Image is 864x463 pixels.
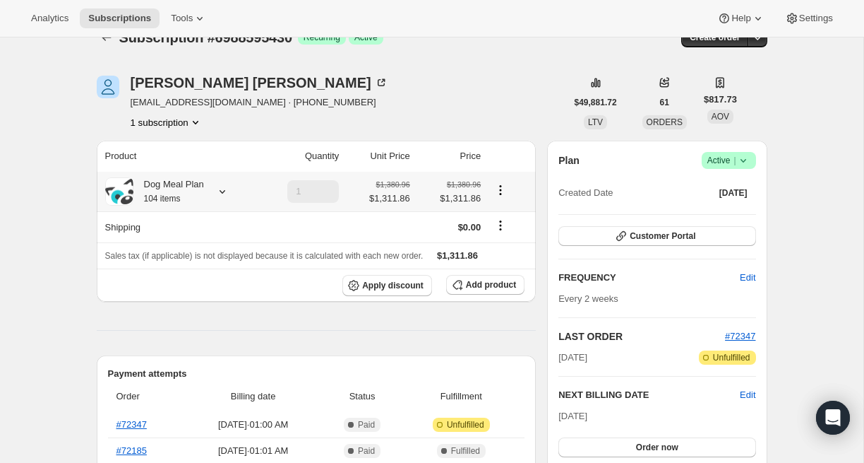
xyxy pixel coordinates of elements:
span: Apply discount [362,280,424,291]
span: $0.00 [458,222,481,233]
span: Active [354,32,378,43]
span: Add product [466,279,516,291]
div: Open Intercom Messenger [816,401,850,435]
span: 61 [660,97,669,108]
span: $49,881.72 [575,97,617,108]
small: $1,380.96 [376,180,410,189]
a: #72185 [116,445,147,456]
th: Product [97,141,258,172]
span: Billing date [188,389,318,404]
span: [DATE] · 01:00 AM [188,418,318,432]
button: Add product [446,275,524,295]
span: [DATE] [558,411,587,421]
span: Create order [690,32,740,43]
button: Help [709,8,773,28]
button: Customer Portal [558,226,755,246]
span: Active [707,153,750,168]
button: Product actions [131,115,203,129]
th: Unit Price [343,141,414,172]
span: $1,311.86 [419,192,481,206]
button: Create order [681,28,748,47]
button: Shipping actions [489,218,512,233]
th: Quantity [257,141,343,172]
button: Apply discount [342,275,432,296]
span: Edit [740,271,755,285]
img: product img [105,179,133,204]
button: Analytics [23,8,77,28]
span: Unfulfilled [713,352,750,363]
small: $1,380.96 [447,180,481,189]
span: Tools [171,13,193,24]
button: Edit [740,388,755,402]
span: AOV [712,112,729,122]
span: Status [327,389,398,404]
span: Created Date [558,186,613,200]
span: [DATE] [719,187,748,199]
th: Price [414,141,485,172]
span: Sales tax (if applicable) is not displayed because it is calculated with each new order. [105,251,424,261]
span: Fulfillment [406,389,516,404]
button: Tools [162,8,215,28]
button: 61 [652,93,678,112]
span: Subscriptions [88,13,151,24]
span: Fulfilled [451,445,480,457]
span: Customer Portal [630,230,695,242]
span: Unfulfilled [447,419,484,430]
button: $49,881.72 [566,93,625,112]
span: Paid [358,445,375,457]
span: Recurring [304,32,340,43]
span: $817.73 [704,93,737,107]
span: Settings [799,13,833,24]
th: Order [108,381,184,412]
h2: FREQUENCY [558,271,740,285]
span: Analytics [31,13,68,24]
span: $1,311.86 [369,192,410,206]
span: ORDERS [647,117,683,127]
div: [PERSON_NAME] [PERSON_NAME] [131,76,388,90]
button: Subscriptions [80,8,160,28]
button: [DATE] [711,183,756,203]
button: #72347 [725,329,755,344]
span: [EMAIL_ADDRESS][DOMAIN_NAME] · [PHONE_NUMBER] [131,95,388,110]
span: LTV [588,117,603,127]
button: Order now [558,438,755,457]
span: $1,311.86 [437,250,478,261]
span: Paid [358,419,375,430]
small: 104 items [144,194,181,204]
span: [DATE] [558,351,587,365]
span: Scott Barnes [97,76,119,98]
th: Shipping [97,211,258,242]
button: Edit [731,266,764,289]
h2: NEXT BILLING DATE [558,388,740,402]
a: #72347 [725,331,755,341]
span: Every 2 weeks [558,293,618,304]
span: Help [731,13,750,24]
button: Product actions [489,182,512,198]
h2: Plan [558,153,580,168]
h2: LAST ORDER [558,329,725,344]
h2: Payment attempts [108,367,525,381]
span: Subscription #6988595430 [119,30,292,45]
button: Subscriptions [97,28,116,47]
span: Order now [636,442,678,453]
a: #72347 [116,419,147,430]
span: | [733,155,736,166]
div: Dog Meal Plan [133,177,204,206]
span: [DATE] · 01:01 AM [188,444,318,458]
button: Settings [776,8,841,28]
